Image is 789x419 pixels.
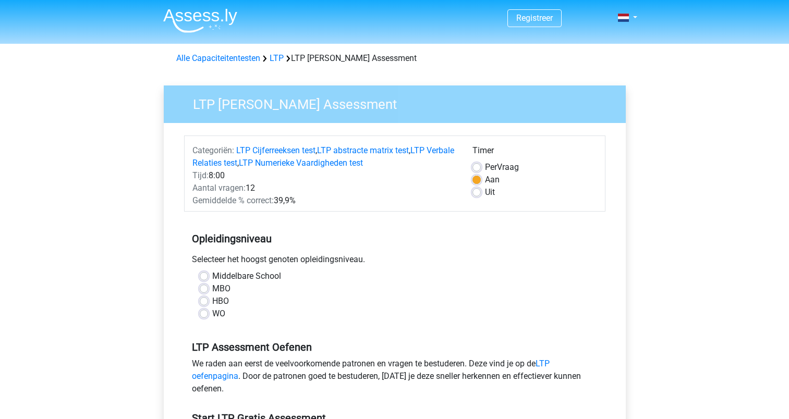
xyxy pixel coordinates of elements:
div: Timer [472,144,597,161]
label: WO [212,307,225,320]
div: Selecteer het hoogst genoten opleidingsniveau. [184,253,605,270]
label: Aan [485,174,500,186]
h5: Opleidingsniveau [192,228,598,249]
h3: LTP [PERSON_NAME] Assessment [180,92,618,113]
img: Assessly [163,8,237,33]
span: Per [485,162,497,172]
label: MBO [212,282,230,295]
span: Aantal vragen: [192,183,246,193]
div: 39,9% [185,194,465,207]
a: LTP abstracte matrix test [317,145,409,155]
label: Vraag [485,161,519,174]
label: HBO [212,295,229,307]
div: We raden aan eerst de veelvoorkomende patronen en vragen te bestuderen. Deze vind je op de . Door... [184,358,605,399]
div: 8:00 [185,169,465,182]
div: 12 [185,182,465,194]
a: LTP Numerieke Vaardigheden test [239,158,363,168]
h5: LTP Assessment Oefenen [192,341,598,353]
span: Tijd: [192,170,209,180]
span: Gemiddelde % correct: [192,195,274,205]
label: Middelbare School [212,270,281,282]
div: , , , [185,144,465,169]
a: LTP Cijferreeksen test [236,145,315,155]
div: LTP [PERSON_NAME] Assessment [172,52,617,65]
a: LTP [270,53,284,63]
span: Categoriën: [192,145,234,155]
a: Alle Capaciteitentesten [176,53,260,63]
label: Uit [485,186,495,199]
a: Registreer [516,13,553,23]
